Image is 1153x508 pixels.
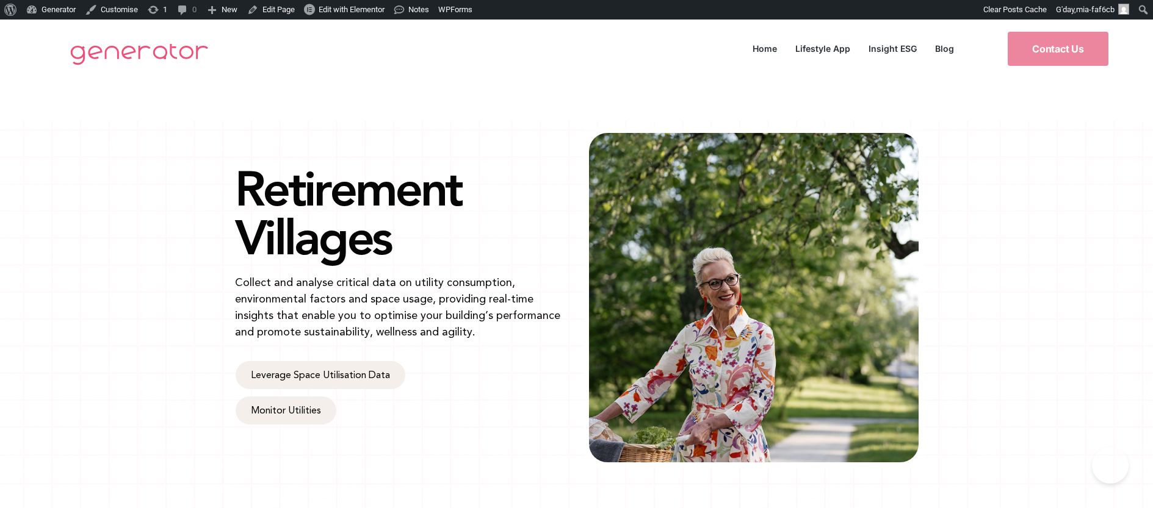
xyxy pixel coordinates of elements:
[926,40,963,57] a: Blog
[251,406,321,415] span: Monitor Utilities
[1076,5,1115,14] span: mia-faf6cb
[1092,447,1129,484] iframe: Toggle Customer Support
[251,370,390,380] span: Leverage Space Utilisation Data
[859,40,926,57] a: Insight ESG
[319,5,385,14] span: Edit with Elementor
[235,164,565,262] h1: Retirement Villages
[235,274,565,340] p: Collect and analyse critical data on utility consumption, environmental factors and space usage, ...
[1032,44,1084,54] span: Contact Us
[743,40,786,57] a: Home
[1008,32,1108,66] a: Contact Us
[236,361,405,389] a: Leverage Space Utilisation Data
[236,396,336,424] a: Monitor Utilities
[743,40,963,57] nav: Menu
[786,40,859,57] a: Lifestyle App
